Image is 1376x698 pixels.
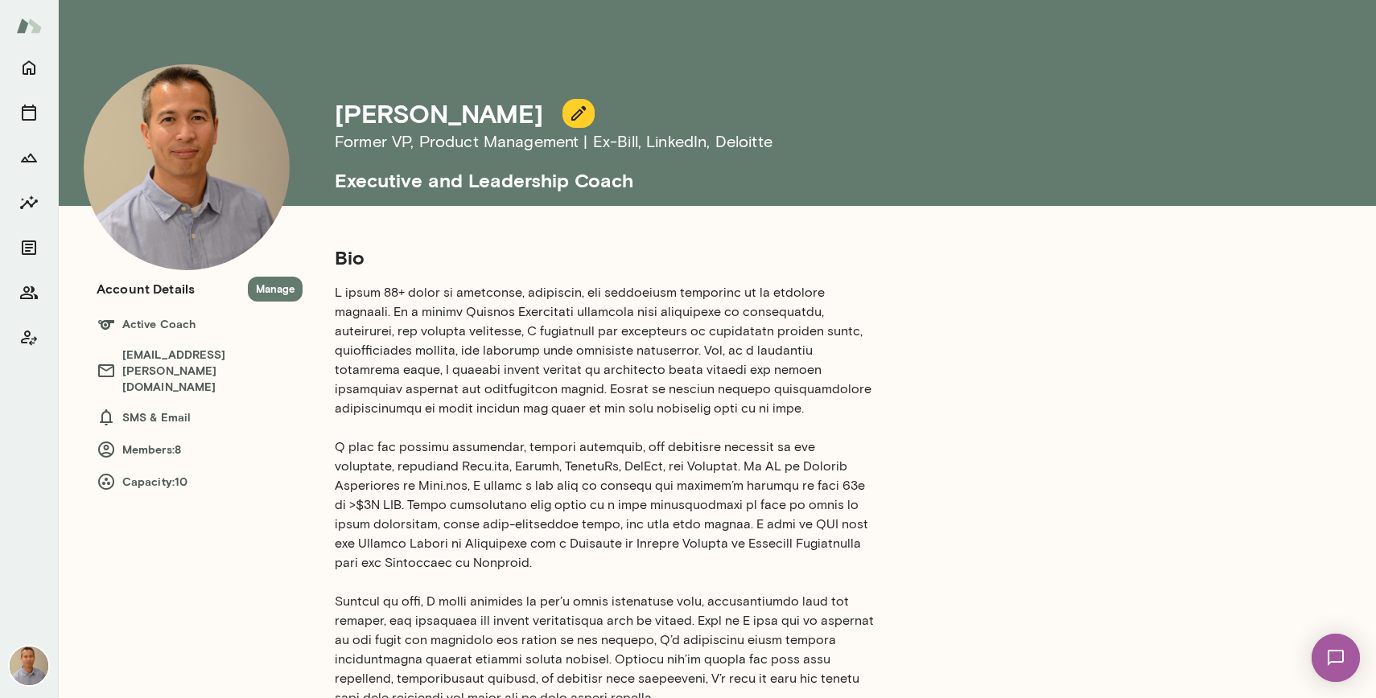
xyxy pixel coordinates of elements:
button: Members [13,277,45,309]
h4: [PERSON_NAME] [335,98,543,129]
h6: Members: 8 [97,440,303,459]
button: Documents [13,232,45,264]
h5: Bio [335,244,875,270]
img: Kevin Au [84,64,290,270]
button: Client app [13,322,45,354]
button: Manage [248,277,303,302]
button: Home [13,51,45,84]
img: Mento [16,10,42,41]
h5: Executive and Leadership Coach [335,154,1300,193]
button: Sessions [13,96,45,129]
h6: Former VP, Product Management | Ex-Bill, LinkedIn, Deloitte [335,129,1300,154]
button: Growth Plan [13,142,45,174]
h6: Active Coach [97,314,303,334]
img: Kevin Au [10,647,48,685]
h6: SMS & Email [97,408,303,427]
h6: Capacity: 10 [97,472,303,491]
h6: Account Details [97,279,195,298]
button: Insights [13,187,45,219]
h6: [EMAIL_ADDRESS][PERSON_NAME][DOMAIN_NAME] [97,347,303,395]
